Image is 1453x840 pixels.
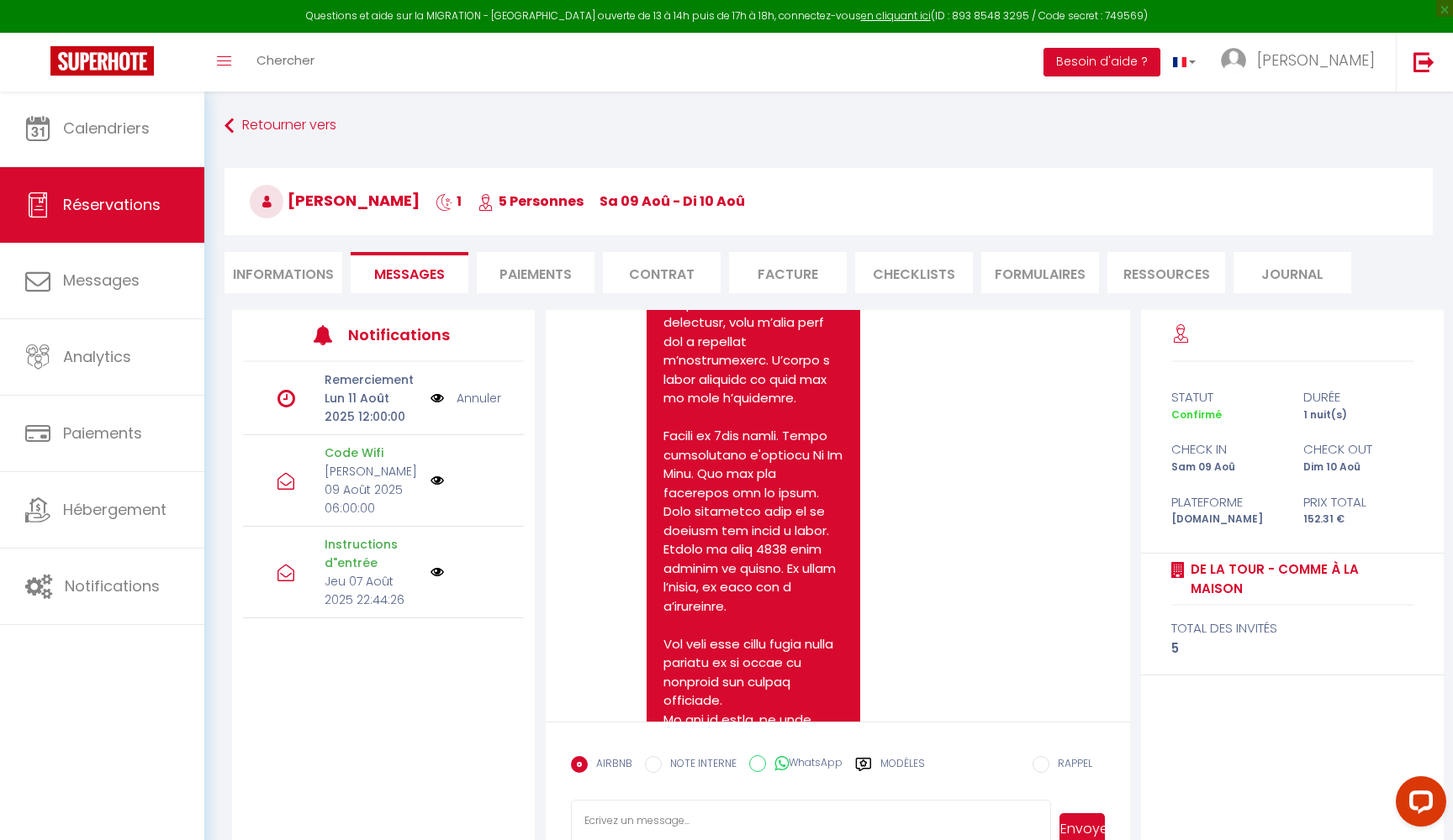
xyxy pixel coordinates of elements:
[1382,769,1453,840] iframe: LiveChat chat widget
[1257,50,1375,71] span: [PERSON_NAME]
[325,370,420,389] p: Remerciement
[477,252,594,293] li: Paiements
[1107,252,1225,293] li: Ressources
[1292,492,1424,512] div: Prix total
[244,33,327,92] a: Chercher
[250,190,420,211] span: [PERSON_NAME]
[225,111,1433,141] a: Retourner vers
[1171,618,1413,638] div: total des invités
[1413,51,1435,72] img: logout
[63,423,142,444] span: Paiements
[1160,439,1292,459] div: check in
[1292,459,1424,475] div: Dim 10 Aoû
[855,252,973,293] li: CHECKLISTS
[63,270,140,291] span: Messages
[325,462,420,517] p: [PERSON_NAME] 09 Août 2025 06:00:00
[1160,459,1292,475] div: Sam 09 Aoû
[880,756,925,785] label: Modèles
[1185,559,1413,599] a: De La Tour - Comme à la Maison
[256,51,314,69] span: Chercher
[63,118,150,139] span: Calendriers
[478,192,584,211] span: 5 Personnes
[225,252,342,293] li: Informations
[325,444,420,462] p: Code Wifi
[662,756,737,774] label: NOTE INTERNE
[374,265,445,284] span: Messages
[1221,48,1246,73] img: ...
[431,389,444,407] img: NO IMAGE
[861,8,931,23] a: en cliquant ici
[1171,638,1413,659] div: 5
[1049,756,1092,774] label: RAPPEL
[1044,48,1160,76] button: Besoin d'aide ?
[729,252,847,293] li: Facture
[588,756,632,774] label: AIRBNB
[325,535,420,572] p: Instructions d"entrée
[63,194,161,215] span: Réservations
[1292,439,1424,459] div: check out
[348,316,465,354] h3: Notifications
[63,346,131,367] span: Analytics
[325,572,420,609] p: Jeu 07 Août 2025 22:44:26
[603,252,721,293] li: Contrat
[1171,407,1222,422] span: Confirmé
[431,565,444,579] img: NO IMAGE
[1160,512,1292,528] div: [DOMAIN_NAME]
[431,474,444,487] img: NO IMAGE
[1234,252,1351,293] li: Journal
[1160,492,1292,512] div: Plateforme
[63,499,166,520] span: Hébergement
[1160,387,1292,407] div: statut
[1208,33,1396,92] a: ... [PERSON_NAME]
[1292,387,1424,407] div: durée
[50,46,154,76] img: Super Booking
[766,755,843,774] label: WhatsApp
[1292,407,1424,423] div: 1 nuit(s)
[981,252,1099,293] li: FORMULAIRES
[436,192,462,211] span: 1
[65,575,160,596] span: Notifications
[325,389,420,426] p: Lun 11 Août 2025 12:00:00
[600,192,745,211] span: sa 09 Aoû - di 10 Aoû
[457,389,501,407] a: Annuler
[1292,512,1424,528] div: 152.31 €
